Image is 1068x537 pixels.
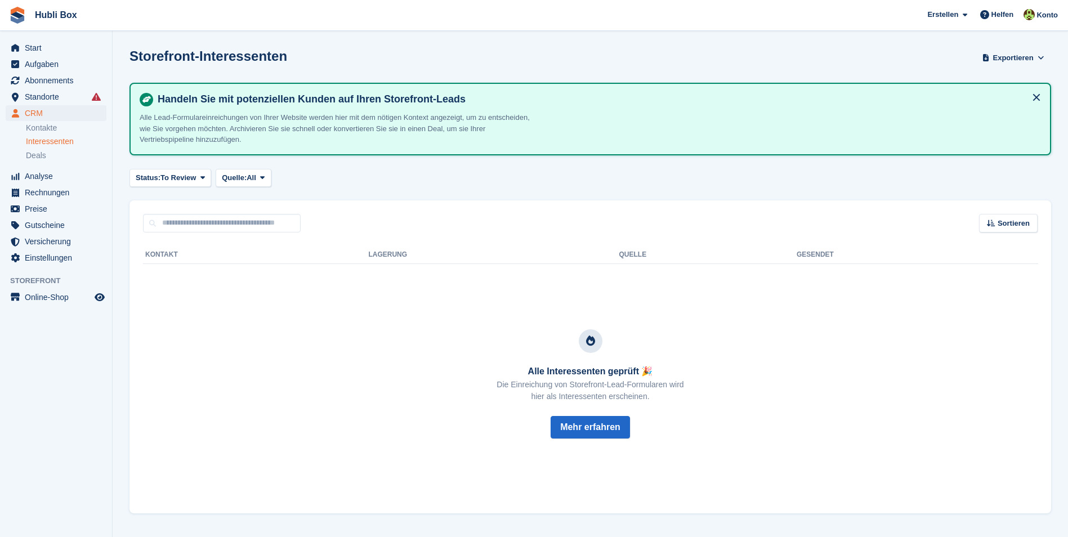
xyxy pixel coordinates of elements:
i: Es sind Fehler bei der Synchronisierung von Smart-Einträgen aufgetreten [92,92,101,101]
a: Kontakte [26,123,106,133]
button: Exportieren [980,48,1047,67]
span: Einstellungen [25,250,92,266]
span: Start [25,40,92,56]
span: Rechnungen [25,185,92,200]
a: menu [6,73,106,88]
a: Deals [26,150,106,162]
span: Aufgaben [25,56,92,72]
span: Online-Shop [25,289,92,305]
a: menu [6,56,106,72]
h4: Handeln Sie mit potenziellen Kunden auf Ihren Storefront-Leads [153,93,1041,106]
span: Konto [1036,10,1058,21]
span: Erstellen [927,9,958,20]
span: Gutscheine [25,217,92,233]
span: Status: [136,172,160,184]
span: Exportieren [993,52,1034,64]
button: Status: To Review [129,169,211,187]
span: CRM [25,105,92,121]
h1: Storefront-Interessenten [129,48,287,64]
p: Die Einreichung von Storefront-Lead-Formularen wird hier als Interessenten erscheinen. [497,379,683,402]
a: menu [6,89,106,105]
span: Preise [25,201,92,217]
a: Hubli Box [30,6,82,24]
span: Deals [26,150,46,161]
a: Vorschau-Shop [93,290,106,304]
img: Luca Space4you [1024,9,1035,20]
button: Quelle: All [216,169,271,187]
span: To Review [160,172,196,184]
th: Quelle [619,246,796,264]
a: Interessenten [26,136,106,147]
th: Gesendet [797,246,1038,264]
p: Alle Lead-Formulareinreichungen von Ihrer Website werden hier mit dem nötigen Kontext angezeigt, ... [140,112,534,145]
span: Versicherung [25,234,92,249]
span: Storefront [10,275,112,287]
a: menu [6,168,106,184]
th: Kontakt [143,246,368,264]
button: Mehr erfahren [551,416,630,438]
span: Sortieren [998,218,1030,229]
a: menu [6,40,106,56]
span: Abonnements [25,73,92,88]
span: All [247,172,256,184]
span: Quelle: [222,172,247,184]
span: Analyse [25,168,92,184]
a: Speisekarte [6,289,106,305]
span: Standorte [25,89,92,105]
a: menu [6,185,106,200]
a: menu [6,105,106,121]
span: Helfen [991,9,1014,20]
span: Interessenten [26,136,74,147]
th: Lagerung [368,246,619,264]
a: menu [6,201,106,217]
a: menu [6,234,106,249]
a: menu [6,250,106,266]
h3: Alle Interessenten geprüft 🎉 [497,366,683,377]
a: menu [6,217,106,233]
img: stora-icon-8386f47178a22dfd0bd8f6a31ec36ba5ce8667c1dd55bd0f319d3a0aa187defe.svg [9,7,26,24]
